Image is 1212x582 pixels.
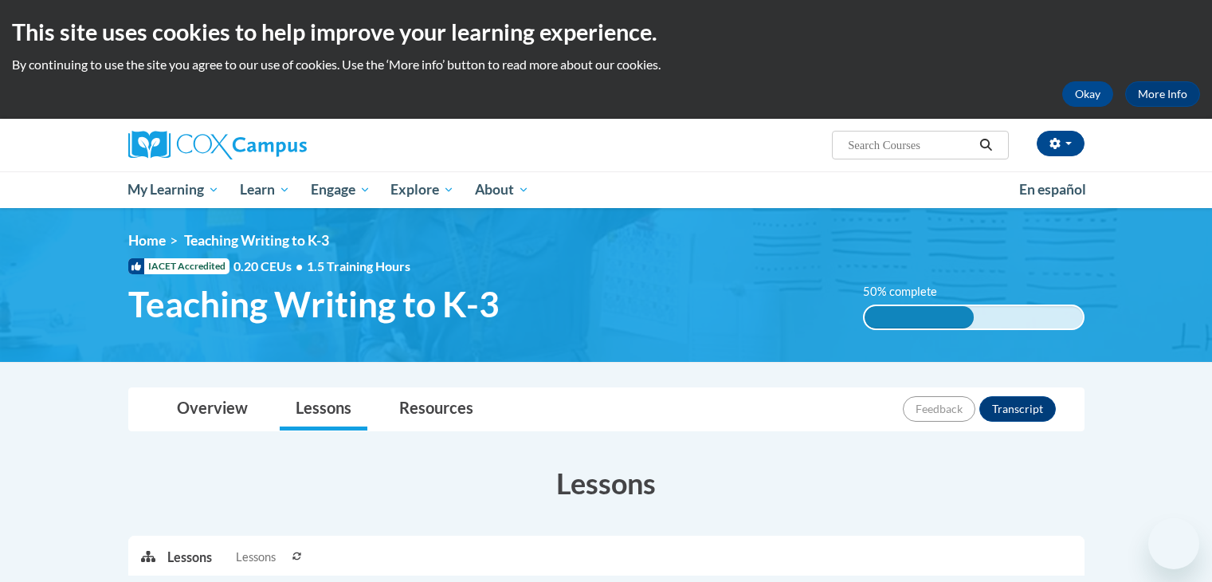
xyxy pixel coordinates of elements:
span: 0.20 CEUs [233,258,307,275]
label: 50% complete [863,283,955,301]
a: My Learning [118,171,230,208]
span: 1.5 Training Hours [307,258,410,273]
span: Teaching Writing to K-3 [128,283,500,325]
span: En español [1019,181,1086,198]
a: Engage [300,171,381,208]
span: Engage [311,180,371,199]
a: Home [128,232,166,249]
div: 50% complete [865,306,974,328]
input: Search Courses [846,136,974,155]
a: Overview [161,388,264,431]
img: Cox Campus [128,131,307,159]
p: Lessons [167,549,212,566]
button: Okay [1062,81,1113,107]
a: Explore [380,171,465,208]
span: My Learning [127,180,219,199]
a: Lessons [280,388,367,431]
span: Explore [390,180,454,199]
a: Learn [229,171,300,208]
span: IACET Accredited [128,258,229,274]
button: Search [974,136,998,155]
span: Lessons [236,549,276,566]
h3: Lessons [128,463,1085,503]
span: About [475,180,529,199]
a: More Info [1125,81,1200,107]
span: • [296,258,303,273]
button: Transcript [979,396,1056,422]
button: Feedback [903,396,975,422]
h2: This site uses cookies to help improve your learning experience. [12,16,1200,48]
a: Cox Campus [128,131,431,159]
a: Resources [383,388,489,431]
div: Main menu [104,171,1108,208]
p: By continuing to use the site you agree to our use of cookies. Use the ‘More info’ button to read... [12,56,1200,73]
a: About [465,171,539,208]
span: Learn [240,180,290,199]
a: En español [1009,173,1096,206]
span: Teaching Writing to K-3 [184,232,329,249]
button: Account Settings [1037,131,1085,156]
iframe: Button to launch messaging window [1148,518,1199,569]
